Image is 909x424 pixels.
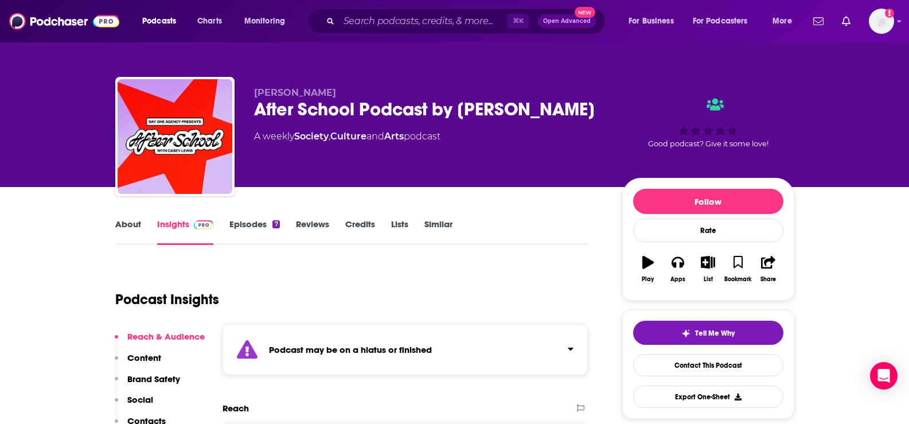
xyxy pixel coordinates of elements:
[648,139,768,148] span: Good podcast? Give it some love!
[869,9,894,34] img: User Profile
[760,276,776,283] div: Share
[508,14,529,29] span: ⌘ K
[693,13,748,29] span: For Podcasters
[622,87,794,158] div: Good podcast? Give it some love!
[633,219,783,242] div: Rate
[115,331,205,352] button: Reach & Audience
[837,11,855,31] a: Show notifications dropdown
[127,352,161,363] p: Content
[142,13,176,29] span: Podcasts
[663,248,693,290] button: Apps
[704,276,713,283] div: List
[724,276,751,283] div: Bookmark
[296,219,329,245] a: Reviews
[272,220,279,228] div: 7
[223,403,249,414] h2: Reach
[753,248,783,290] button: Share
[670,276,685,283] div: Apps
[194,220,214,229] img: Podchaser Pro
[115,374,180,395] button: Brand Safety
[543,18,591,24] span: Open Advanced
[197,13,222,29] span: Charts
[223,324,588,375] section: Click to expand status details
[633,248,663,290] button: Play
[244,13,285,29] span: Monitoring
[809,11,828,31] a: Show notifications dropdown
[633,189,783,214] button: Follow
[9,10,119,32] img: Podchaser - Follow, Share and Rate Podcasts
[366,131,384,142] span: and
[127,394,153,405] p: Social
[384,131,404,142] a: Arts
[633,386,783,408] button: Export One-Sheet
[190,12,229,30] a: Charts
[345,219,375,245] a: Credits
[723,248,753,290] button: Bookmark
[870,362,898,390] div: Open Intercom Messenger
[764,12,806,30] button: open menu
[693,248,723,290] button: List
[869,9,894,34] span: Logged in as maiak
[118,79,232,194] img: After School Podcast by Casey Lewis
[575,7,595,18] span: New
[318,8,617,34] div: Search podcasts, credits, & more...
[681,329,690,338] img: tell me why sparkle
[115,291,219,308] h1: Podcast Insights
[115,352,161,374] button: Content
[294,131,329,142] a: Society
[424,219,452,245] a: Similar
[538,14,596,28] button: Open AdvancedNew
[391,219,408,245] a: Lists
[115,394,153,415] button: Social
[633,354,783,376] a: Contact This Podcast
[685,12,764,30] button: open menu
[127,374,180,384] p: Brand Safety
[330,131,366,142] a: Culture
[329,131,330,142] span: ,
[642,276,654,283] div: Play
[269,344,432,355] strong: Podcast may be on a hiatus or finished
[115,219,141,245] a: About
[629,13,674,29] span: For Business
[621,12,688,30] button: open menu
[127,331,205,342] p: Reach & Audience
[236,12,300,30] button: open menu
[254,87,336,98] span: [PERSON_NAME]
[869,9,894,34] button: Show profile menu
[885,9,894,18] svg: Add a profile image
[254,130,440,143] div: A weekly podcast
[157,219,214,245] a: InsightsPodchaser Pro
[229,219,279,245] a: Episodes7
[339,12,508,30] input: Search podcasts, credits, & more...
[695,329,735,338] span: Tell Me Why
[633,321,783,345] button: tell me why sparkleTell Me Why
[134,12,191,30] button: open menu
[773,13,792,29] span: More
